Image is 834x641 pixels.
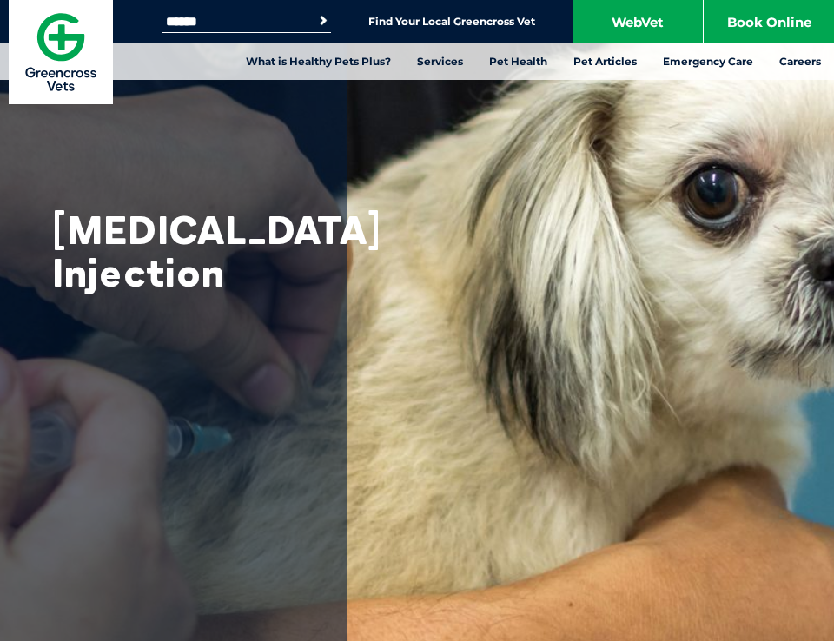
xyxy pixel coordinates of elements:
a: Pet Health [476,43,560,80]
a: Careers [766,43,834,80]
button: Search [314,12,332,30]
a: Emergency Care [650,43,766,80]
button: Search [800,79,817,96]
h1: [MEDICAL_DATA] Injection [52,208,330,294]
a: Find Your Local Greencross Vet [368,15,535,29]
a: Services [404,43,476,80]
a: Pet Articles [560,43,650,80]
a: What is Healthy Pets Plus? [233,43,404,80]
